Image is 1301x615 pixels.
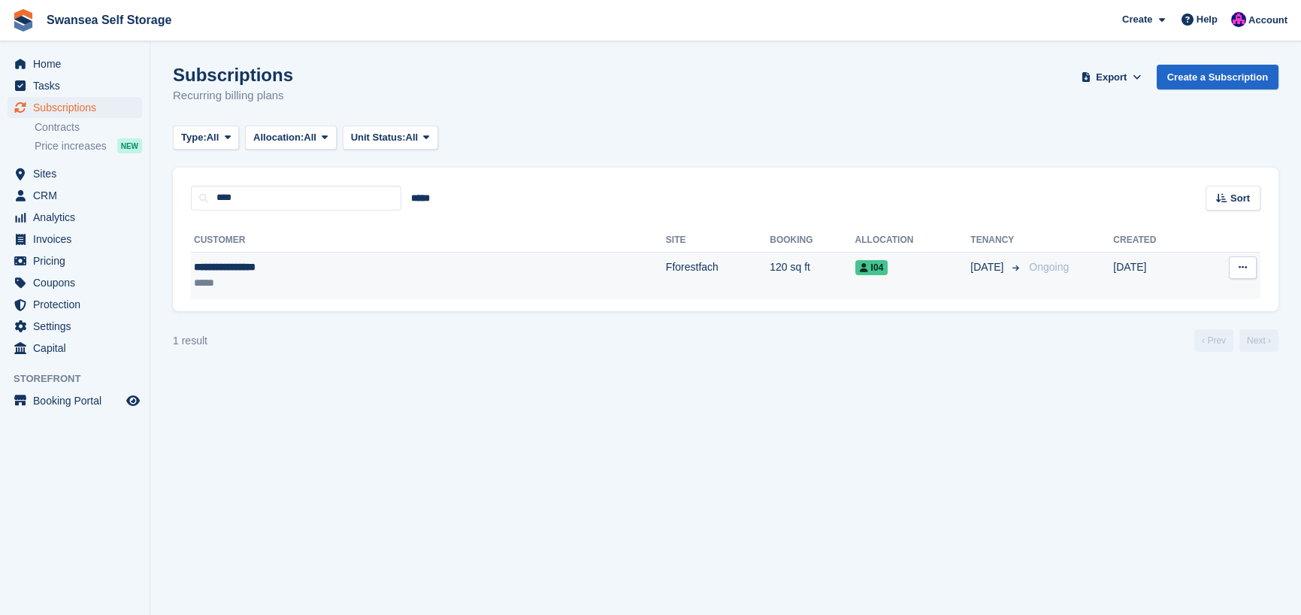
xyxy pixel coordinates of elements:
[33,390,123,411] span: Booking Portal
[8,97,142,118] a: menu
[35,138,142,154] a: Price increases NEW
[207,130,219,145] span: All
[12,9,35,32] img: stora-icon-8386f47178a22dfd0bd8f6a31ec36ba5ce8667c1dd55bd0f319d3a0aa187defe.svg
[33,207,123,228] span: Analytics
[33,294,123,315] span: Protection
[8,53,142,74] a: menu
[245,126,337,150] button: Allocation: All
[8,185,142,206] a: menu
[1096,70,1127,85] span: Export
[855,229,971,253] th: Allocation
[35,120,142,135] a: Contracts
[1029,261,1069,273] span: Ongoing
[8,338,142,359] a: menu
[8,207,142,228] a: menu
[1230,191,1250,206] span: Sort
[1157,65,1278,89] a: Create a Subscription
[33,338,123,359] span: Capital
[124,392,142,410] a: Preview store
[1113,252,1198,299] td: [DATE]
[173,87,293,105] p: Recurring billing plans
[33,163,123,184] span: Sites
[191,229,666,253] th: Customer
[666,252,770,299] td: Fforestfach
[14,371,150,386] span: Storefront
[253,130,304,145] span: Allocation:
[1122,12,1152,27] span: Create
[406,130,419,145] span: All
[970,229,1023,253] th: Tenancy
[33,272,123,293] span: Coupons
[1231,12,1246,27] img: Donna Davies
[970,259,1006,275] span: [DATE]
[181,130,207,145] span: Type:
[666,229,770,253] th: Site
[8,163,142,184] a: menu
[855,260,888,275] span: I04
[8,272,142,293] a: menu
[8,390,142,411] a: menu
[343,126,438,150] button: Unit Status: All
[33,250,123,271] span: Pricing
[8,250,142,271] a: menu
[304,130,316,145] span: All
[1191,329,1281,352] nav: Page
[33,97,123,118] span: Subscriptions
[770,252,855,299] td: 120 sq ft
[35,139,107,153] span: Price increases
[351,130,406,145] span: Unit Status:
[8,316,142,337] a: menu
[173,65,293,85] h1: Subscriptions
[1079,65,1145,89] button: Export
[1239,329,1278,352] a: Next
[41,8,177,32] a: Swansea Self Storage
[33,53,123,74] span: Home
[33,316,123,337] span: Settings
[1113,229,1198,253] th: Created
[8,229,142,250] a: menu
[117,138,142,153] div: NEW
[33,75,123,96] span: Tasks
[770,229,855,253] th: Booking
[1194,329,1233,352] a: Previous
[8,294,142,315] a: menu
[173,126,239,150] button: Type: All
[8,75,142,96] a: menu
[33,185,123,206] span: CRM
[33,229,123,250] span: Invoices
[1197,12,1218,27] span: Help
[1248,13,1287,28] span: Account
[173,333,207,349] div: 1 result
